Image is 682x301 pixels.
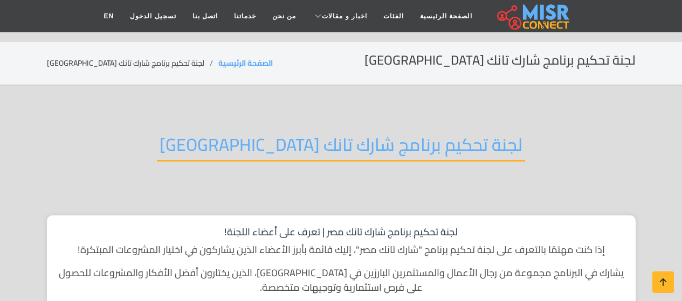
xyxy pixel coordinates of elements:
[96,6,122,26] a: EN
[497,3,569,30] img: main.misr_connect
[47,58,218,69] li: لجنة تحكيم برنامج شارك تانك [GEOGRAPHIC_DATA]
[412,6,480,26] a: الصفحة الرئيسية
[58,242,625,257] p: إذا كنت مهتمًا بالتعرف على لجنة تحكيم برنامج "شارك تانك مصر"، إليك قائمة بأبرز الأعضاء الذين يشار...
[122,6,184,26] a: تسجيل الدخول
[58,265,625,295] p: يشارك في البرنامج مجموعة من رجال الأعمال والمستثمرين البارزين في [GEOGRAPHIC_DATA]، الذين يختارون...
[157,134,525,162] h2: لجنة تحكيم برنامج شارك تانك [GEOGRAPHIC_DATA]
[264,6,304,26] a: من نحن
[375,6,412,26] a: الفئات
[364,53,636,68] h2: لجنة تحكيم برنامج شارك تانك [GEOGRAPHIC_DATA]
[58,226,625,238] h1: لجنة تحكيم برنامج شارك تانك مصر | تعرف على أعضاء اللجنة!
[218,56,273,70] a: الصفحة الرئيسية
[304,6,375,26] a: اخبار و مقالات
[226,6,264,26] a: خدماتنا
[322,11,367,21] span: اخبار و مقالات
[184,6,226,26] a: اتصل بنا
